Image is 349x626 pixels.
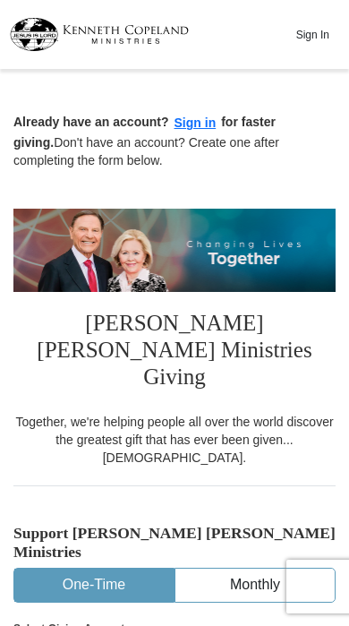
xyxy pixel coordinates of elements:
[13,524,336,562] h5: Support [PERSON_NAME] [PERSON_NAME] Ministries
[169,113,222,133] button: Sign in
[285,21,339,48] button: Sign In
[13,115,276,150] strong: Already have an account? for faster giving.
[14,569,174,602] button: One-Time
[10,18,189,51] img: kcm-header-logo.svg
[13,113,336,169] p: Don't have an account? Create one after completing the form below.
[13,292,336,413] h1: [PERSON_NAME] [PERSON_NAME] Ministries Giving
[13,413,336,467] div: Together, we're helping people all over the world discover the greatest gift that has ever been g...
[175,569,335,602] button: Monthly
